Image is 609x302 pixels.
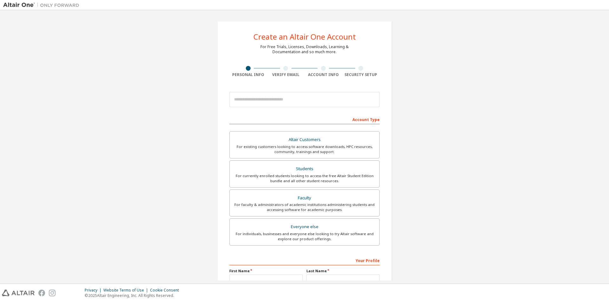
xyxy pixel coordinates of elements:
[229,114,380,124] div: Account Type
[38,290,45,296] img: facebook.svg
[49,290,56,296] img: instagram.svg
[233,231,376,241] div: For individuals, businesses and everyone else looking to try Altair software and explore our prod...
[233,222,376,231] div: Everyone else
[304,72,342,77] div: Account Info
[233,135,376,144] div: Altair Customers
[229,268,303,273] label: First Name
[342,72,380,77] div: Security Setup
[306,268,380,273] label: Last Name
[150,288,183,293] div: Cookie Consent
[253,33,356,41] div: Create an Altair One Account
[229,72,267,77] div: Personal Info
[229,255,380,265] div: Your Profile
[85,293,183,298] p: © 2025 Altair Engineering, Inc. All Rights Reserved.
[103,288,150,293] div: Website Terms of Use
[2,290,35,296] img: altair_logo.svg
[85,288,103,293] div: Privacy
[260,44,349,55] div: For Free Trials, Licenses, Downloads, Learning & Documentation and so much more.
[233,202,376,212] div: For faculty & administrators of academic institutions administering students and accessing softwa...
[233,144,376,154] div: For existing customers looking to access software downloads, HPC resources, community, trainings ...
[267,72,305,77] div: Verify Email
[233,194,376,202] div: Faculty
[233,164,376,173] div: Students
[233,173,376,183] div: For currently enrolled students looking to access the free Altair Student Edition bundle and all ...
[3,2,82,8] img: Altair One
